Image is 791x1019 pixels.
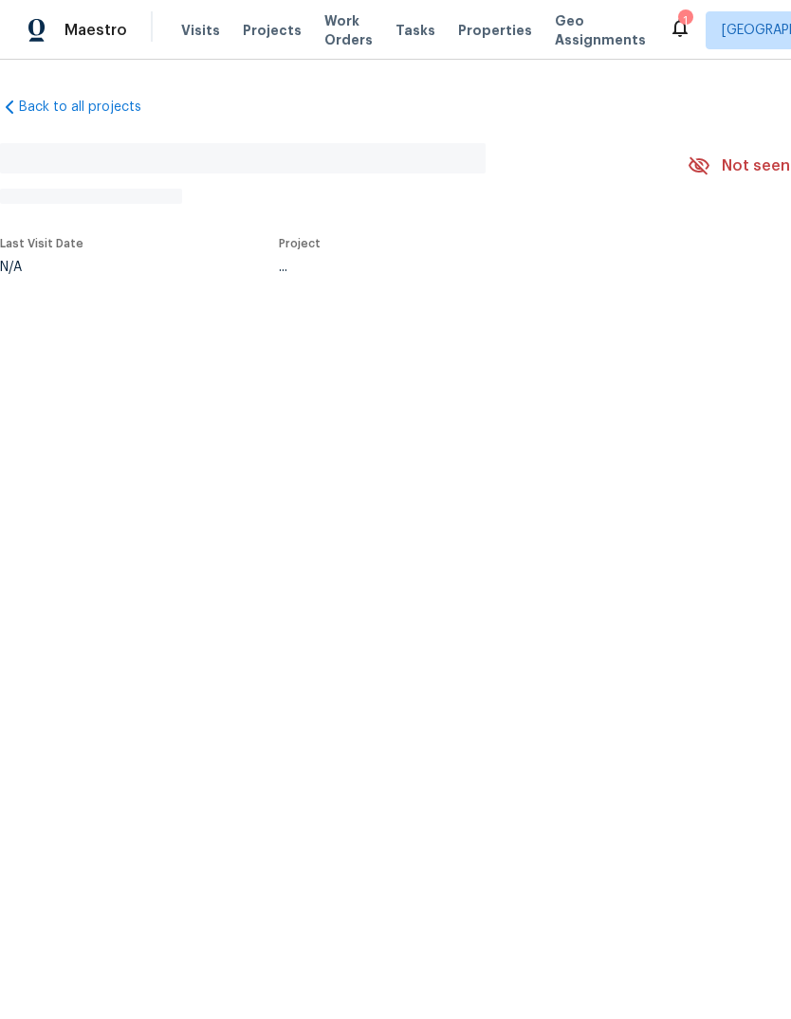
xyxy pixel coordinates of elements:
[64,21,127,40] span: Maestro
[243,21,302,40] span: Projects
[279,261,643,274] div: ...
[324,11,373,49] span: Work Orders
[458,21,532,40] span: Properties
[279,238,321,249] span: Project
[678,11,691,30] div: 1
[395,24,435,37] span: Tasks
[181,21,220,40] span: Visits
[555,11,646,49] span: Geo Assignments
